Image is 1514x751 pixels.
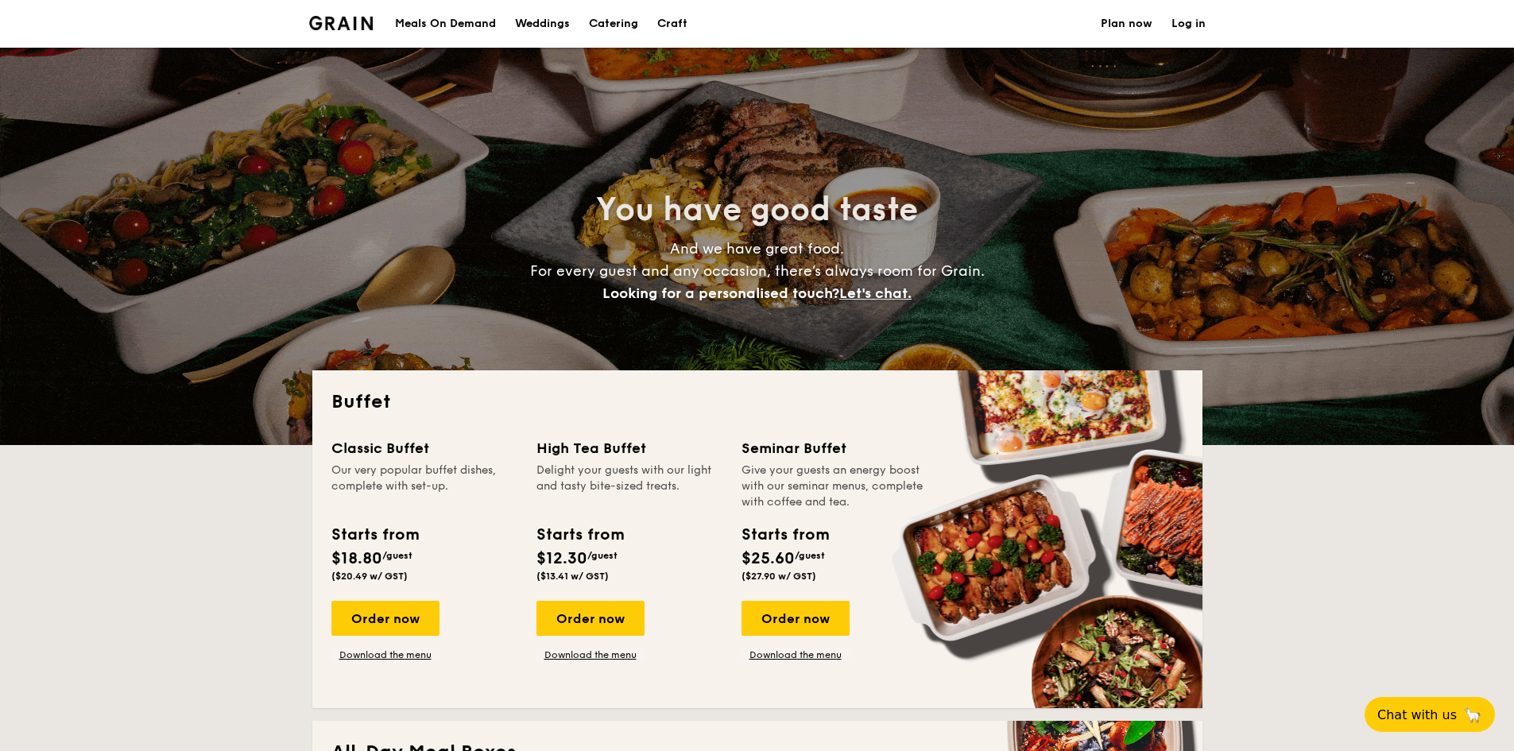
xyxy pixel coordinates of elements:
span: ($13.41 w/ GST) [536,571,609,582]
button: Chat with us🦙 [1365,697,1495,732]
a: Download the menu [331,648,439,661]
img: Grain [309,16,374,30]
h2: Buffet [331,389,1183,415]
a: Logotype [309,16,374,30]
a: Download the menu [536,648,645,661]
div: Starts from [536,523,623,547]
div: High Tea Buffet [536,437,722,459]
span: $12.30 [536,549,587,568]
span: /guest [795,550,825,561]
span: Let's chat. [839,285,912,302]
div: Order now [331,601,439,636]
span: ($27.90 w/ GST) [742,571,816,582]
span: Looking for a personalised touch? [602,285,839,302]
span: You have good taste [596,191,918,229]
span: /guest [382,550,412,561]
a: Download the menu [742,648,850,661]
div: Order now [742,601,850,636]
div: Our very popular buffet dishes, complete with set-up. [331,463,517,510]
div: Delight your guests with our light and tasty bite-sized treats. [536,463,722,510]
div: Give your guests an energy boost with our seminar menus, complete with coffee and tea. [742,463,927,510]
span: And we have great food. For every guest and any occasion, there’s always room for Grain. [530,240,985,302]
span: Chat with us [1377,707,1457,722]
span: ($20.49 w/ GST) [331,571,408,582]
div: Classic Buffet [331,437,517,459]
span: $25.60 [742,549,795,568]
span: /guest [587,550,618,561]
span: 🦙 [1463,706,1482,724]
div: Starts from [742,523,828,547]
div: Starts from [331,523,418,547]
div: Order now [536,601,645,636]
div: Seminar Buffet [742,437,927,459]
span: $18.80 [331,549,382,568]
